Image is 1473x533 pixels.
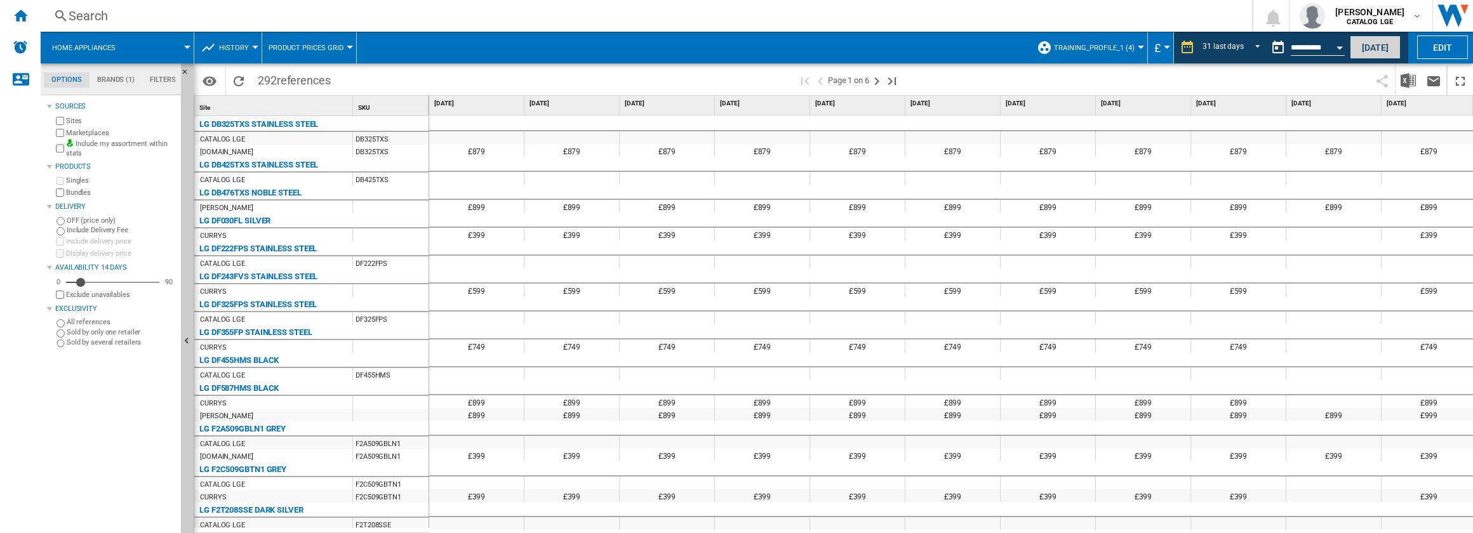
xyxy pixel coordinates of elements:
div: £399 [1096,489,1190,502]
span: Training_Profile_1 (4) [1054,44,1135,52]
div: DB325TXS [353,145,429,157]
div: DF222FPS [353,256,429,269]
div: £749 [524,339,619,352]
div: DF455HMS [353,368,429,381]
button: Next page [869,65,884,95]
div: Sort None [356,96,429,115]
span: [DATE] [1196,99,1283,108]
div: CURRYS [200,230,226,242]
label: Sites [66,116,176,126]
div: Sources [55,102,176,112]
div: Search [69,7,1219,25]
label: Sold by only one retailer [67,327,176,337]
button: Download in Excel [1396,65,1421,95]
button: Training_Profile_1 (4) [1054,32,1141,63]
div: £899 [1286,408,1381,421]
md-tab-item: Options [44,72,90,88]
span: [PERSON_NAME] [1335,6,1404,18]
div: LG DB325TXS STAINLESS STEEL [199,117,318,132]
input: All references [57,319,65,327]
img: excel-24x24.png [1401,73,1416,88]
div: £899 [905,408,1000,421]
div: £399 [1191,449,1286,461]
md-tab-item: Filters [142,72,183,88]
div: 90 [162,277,176,287]
label: All references [67,317,176,327]
label: Exclude unavailables [66,290,176,299]
span: SKU [358,104,370,111]
div: LG DF325FPS STAINLESS STEEL [199,297,317,312]
div: £899 [810,200,905,213]
div: £399 [1096,228,1190,240]
div: £899 [620,395,714,408]
div: £899 [1001,408,1095,421]
div: £599 [905,284,1000,296]
input: Include my assortment within stats [56,141,64,157]
div: Products [55,162,176,172]
div: DF325FPS [353,312,429,325]
div: F2C509GBTN1 [353,477,429,490]
input: Sold by only one retailer [57,329,65,338]
div: LG DF243FVS STAINLESS STEEL [199,269,317,284]
label: Sold by several retailers [67,338,176,347]
div: [DATE] [1194,96,1286,112]
div: LG DF030FL SILVER [199,213,270,228]
div: £899 [524,200,619,213]
md-tab-item: Brands (1) [90,72,142,88]
span: [DATE] [530,99,617,108]
div: £879 [1191,144,1286,157]
div: £399 [429,228,524,240]
div: Availability 14 Days [55,263,176,273]
button: [DATE] [1350,36,1401,59]
input: Sold by several retailers [57,339,65,348]
div: [DOMAIN_NAME] [200,451,253,463]
label: Include delivery price [66,237,176,246]
button: md-calendar [1265,35,1291,60]
div: [DATE] [432,96,524,112]
div: £899 [620,200,714,213]
div: Product prices grid [269,32,350,63]
div: £749 [1096,339,1190,352]
div: £399 [524,449,619,461]
md-menu: Currency [1148,32,1174,63]
div: £899 [1096,395,1190,408]
div: £899 [715,200,810,213]
label: Include Delivery Fee [67,225,176,235]
button: >Previous page [813,65,828,95]
div: DB425TXS [353,173,429,185]
div: £879 [1286,144,1381,157]
div: £749 [715,339,810,352]
div: Training_Profile_1 (4) [1037,32,1141,63]
label: Display delivery price [66,249,176,258]
label: OFF (price only) [67,216,176,225]
input: Display delivery price [56,291,64,299]
div: £879 [905,144,1000,157]
div: CATALOG LGE [200,369,245,382]
span: £ [1154,41,1161,55]
div: £879 [1096,144,1190,157]
div: £599 [1096,284,1190,296]
div: LG DF587HMS BLACK [199,381,279,396]
div: £599 [810,284,905,296]
span: [DATE] [815,99,902,108]
div: CURRYS [200,491,226,504]
span: [DATE] [625,99,712,108]
label: Singles [66,176,176,185]
div: £399 [905,449,1000,461]
input: Singles [56,177,64,185]
div: £399 [1191,489,1286,502]
span: 292 [251,65,337,92]
div: £599 [524,284,619,296]
div: £399 [810,449,905,461]
div: £879 [429,144,524,157]
div: £899 [1286,200,1381,213]
div: F2T208SSE [353,518,429,530]
div: CURRYS [200,397,226,410]
div: £599 [1001,284,1095,296]
div: £399 [905,228,1000,240]
div: £899 [1191,395,1286,408]
input: Marketplaces [56,129,64,137]
div: £399 [810,489,905,502]
button: Open calendar [1328,34,1351,57]
div: £399 [1286,449,1381,461]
